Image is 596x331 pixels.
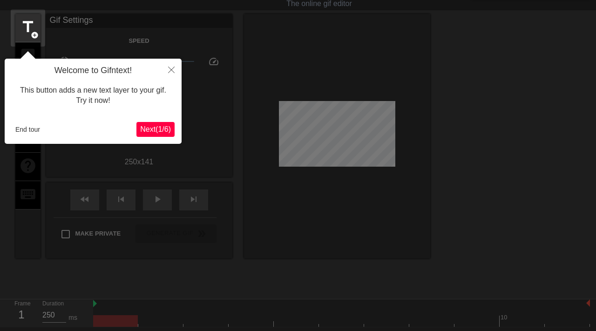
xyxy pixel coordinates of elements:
span: Next ( 1 / 6 ) [140,125,171,133]
button: Close [161,59,182,80]
h4: Welcome to Gifntext! [12,66,175,76]
button: Next [136,122,175,137]
button: End tour [12,122,44,136]
div: This button adds a new text layer to your gif. Try it now! [12,76,175,115]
